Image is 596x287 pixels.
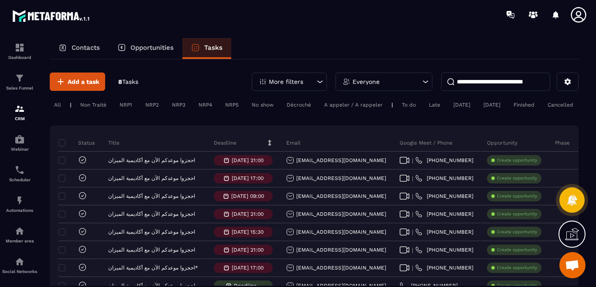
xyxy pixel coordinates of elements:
[559,252,586,278] a: Ouvrir le chat
[14,104,25,114] img: formation
[2,147,37,152] p: Webinar
[400,139,452,146] p: Google Meet / Phone
[497,247,537,253] p: Create opportunity
[108,193,195,199] p: احجزوا موعدكم الآن مع أكاديمية الميزان
[232,229,264,235] p: [DATE] 15:30
[108,175,195,181] p: احجزوا موعدكم الآن مع أكاديمية الميزان
[353,79,380,85] p: Everyone
[194,100,216,110] div: NRP4
[543,100,578,110] div: Cancelled
[76,100,111,110] div: Non Traité
[412,229,413,235] span: |
[2,97,37,128] a: formationformationCRM
[118,78,138,86] p: 8
[108,247,195,253] p: احجزوا موعدكم الآن مع أكاديمية الميزان
[425,100,445,110] div: Late
[14,226,25,236] img: automations
[497,193,537,199] p: Create opportunity
[221,100,243,110] div: NRP5
[497,229,537,235] p: Create opportunity
[555,139,570,146] p: Phase
[14,256,25,267] img: social-network
[497,211,537,217] p: Create opportunity
[282,100,315,110] div: Décroché
[232,157,264,163] p: [DATE] 21:00
[415,175,473,182] a: [PHONE_NUMBER]
[415,211,473,218] a: [PHONE_NUMBER]
[122,78,138,85] span: Tasks
[232,265,264,271] p: [DATE] 17:00
[70,102,72,108] p: |
[412,175,413,182] span: |
[2,86,37,90] p: Sales Funnel
[412,157,413,164] span: |
[14,134,25,145] img: automations
[2,219,37,250] a: automationsautomationsMember area
[204,44,223,52] p: Tasks
[109,38,182,59] a: Opportunities
[412,211,413,218] span: |
[320,100,387,110] div: A appeler / A rappeler
[2,250,37,280] a: social-networksocial-networkSocial Networks
[2,116,37,121] p: CRM
[2,208,37,213] p: Automations
[479,100,505,110] div: [DATE]
[141,100,163,110] div: NRP2
[415,193,473,200] a: [PHONE_NUMBER]
[2,269,37,274] p: Social Networks
[2,177,37,182] p: Scheduler
[449,100,475,110] div: [DATE]
[14,165,25,175] img: scheduler
[2,66,37,97] a: formationformationSales Funnel
[2,55,37,60] p: Dashboard
[72,44,100,52] p: Contacts
[14,42,25,53] img: formation
[497,175,537,181] p: Create opportunity
[2,189,37,219] a: automationsautomationsAutomations
[397,100,420,110] div: To do
[108,211,195,217] p: احجزوا موعدكم الآن مع أكاديمية الميزان
[108,139,120,146] p: Title
[12,8,91,24] img: logo
[412,265,413,271] span: |
[130,44,174,52] p: Opportunities
[497,265,537,271] p: Create opportunity
[412,247,413,253] span: |
[231,193,264,199] p: [DATE] 09:00
[14,195,25,206] img: automations
[412,193,413,200] span: |
[415,246,473,253] a: [PHONE_NUMBER]
[108,229,195,235] p: احجزوا موعدكم الآن مع أكاديمية الميزان
[50,38,109,59] a: Contacts
[415,264,473,271] a: [PHONE_NUMBER]
[232,211,264,217] p: [DATE] 21:00
[168,100,190,110] div: NRP3
[286,139,301,146] p: Email
[214,139,236,146] p: Deadline
[415,228,473,235] a: [PHONE_NUMBER]
[50,73,105,91] button: Add a task
[108,265,198,271] p: احجزوا موعدكم الآن مع أكاديمية الميزان*
[232,247,264,253] p: [DATE] 21:00
[247,100,278,110] div: No show
[115,100,137,110] div: NRP1
[182,38,231,59] a: Tasks
[415,157,473,164] a: [PHONE_NUMBER]
[497,157,537,163] p: Create opportunity
[50,100,65,110] div: All
[509,100,539,110] div: Finished
[108,157,195,163] p: احجزوا موعدكم الآن مع أكاديمية الميزان
[487,139,517,146] p: Opportunity
[269,79,303,85] p: More filters
[232,175,264,181] p: [DATE] 17:00
[2,239,37,243] p: Member area
[391,102,393,108] p: |
[2,36,37,66] a: formationformationDashboard
[2,158,37,189] a: schedulerschedulerScheduler
[61,139,95,146] p: Status
[14,73,25,83] img: formation
[68,77,99,86] span: Add a task
[2,128,37,158] a: automationsautomationsWebinar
